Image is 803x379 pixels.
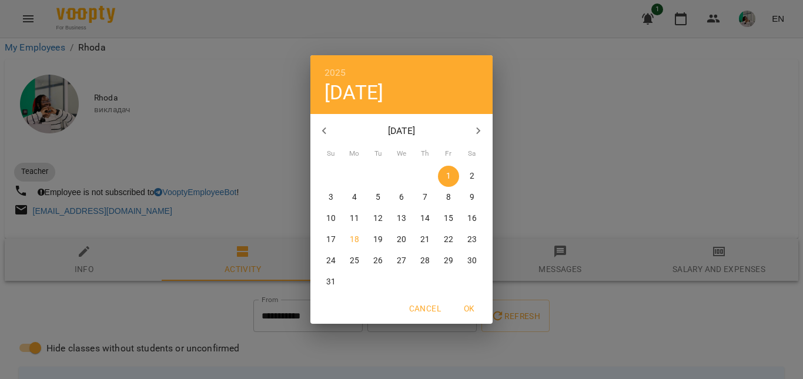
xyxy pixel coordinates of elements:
[420,255,430,267] p: 28
[320,187,342,208] button: 3
[344,208,365,229] button: 11
[444,213,453,224] p: 15
[444,234,453,246] p: 22
[438,148,459,160] span: Fr
[329,192,333,203] p: 3
[320,148,342,160] span: Su
[455,301,483,316] span: OK
[367,250,389,271] button: 26
[391,187,412,208] button: 6
[438,229,459,250] button: 22
[397,255,406,267] p: 27
[423,192,427,203] p: 7
[444,255,453,267] p: 29
[352,192,357,203] p: 4
[391,208,412,229] button: 13
[350,213,359,224] p: 11
[373,234,383,246] p: 19
[324,65,346,81] button: 2025
[344,229,365,250] button: 18
[470,170,474,182] p: 2
[397,213,406,224] p: 13
[397,234,406,246] p: 20
[438,187,459,208] button: 8
[391,250,412,271] button: 27
[326,255,336,267] p: 24
[467,234,477,246] p: 23
[450,298,488,319] button: OK
[373,213,383,224] p: 12
[438,208,459,229] button: 15
[367,148,389,160] span: Tu
[414,148,436,160] span: Th
[326,276,336,288] p: 31
[461,250,483,271] button: 30
[409,301,441,316] span: Cancel
[367,229,389,250] button: 19
[399,192,404,203] p: 6
[350,255,359,267] p: 25
[420,234,430,246] p: 21
[467,213,477,224] p: 16
[376,192,380,203] p: 5
[446,170,451,182] p: 1
[367,208,389,229] button: 12
[414,229,436,250] button: 21
[461,148,483,160] span: Sa
[461,229,483,250] button: 23
[350,234,359,246] p: 18
[373,255,383,267] p: 26
[446,192,451,203] p: 8
[320,208,342,229] button: 10
[326,213,336,224] p: 10
[461,208,483,229] button: 16
[320,250,342,271] button: 24
[414,187,436,208] button: 7
[367,187,389,208] button: 5
[461,187,483,208] button: 9
[344,148,365,160] span: Mo
[391,229,412,250] button: 20
[467,255,477,267] p: 30
[324,81,383,105] button: [DATE]
[326,234,336,246] p: 17
[320,271,342,293] button: 31
[414,250,436,271] button: 28
[344,250,365,271] button: 25
[461,166,483,187] button: 2
[414,208,436,229] button: 14
[438,250,459,271] button: 29
[438,166,459,187] button: 1
[391,148,412,160] span: We
[344,187,365,208] button: 4
[404,298,446,319] button: Cancel
[339,124,465,138] p: [DATE]
[470,192,474,203] p: 9
[420,213,430,224] p: 14
[320,229,342,250] button: 17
